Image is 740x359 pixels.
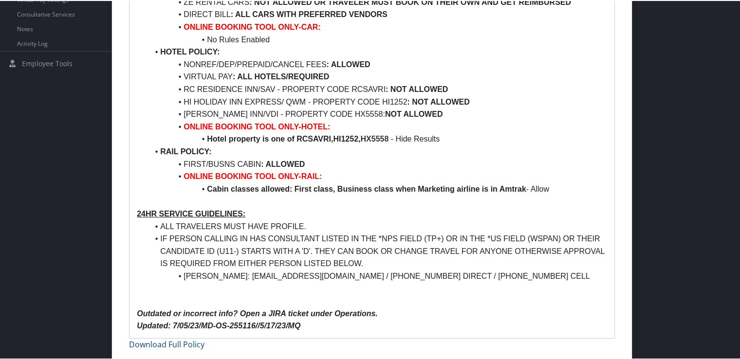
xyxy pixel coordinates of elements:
li: RC RESIDENCE INN/SAV - PROPERTY CODE RCSAVRI [148,82,607,95]
strong: : NOT ALLOWED [386,84,448,92]
strong: ONLINE BOOKING TOOL ONLY-CAR: [184,22,321,30]
li: [PERSON_NAME]: [EMAIL_ADDRESS][DOMAIN_NAME] / [PHONE_NUMBER] DIRECT / [PHONE_NUMBER] CELL [148,269,607,282]
a: Download Full Policy [129,338,204,349]
strong: Hotel property is one of RCSAVRI,HI1252, [207,134,360,142]
li: FIRST/BUSNS CABIN [148,157,607,170]
li: DIRECT BILL [148,7,607,20]
strong: HOTEL POLICY: [160,47,220,55]
li: ALL TRAVELERS MUST HAVE PROFILE. [148,219,607,232]
strong: HX5558 [361,134,389,142]
strong: : ALLOWED [327,59,370,68]
strong: Cabin classes allowed: First class, Business class when Marketing airline is in Amtrak [207,184,526,192]
em: Outdated or incorrect info? Open a JIRA ticket under Operations. [137,308,378,317]
strong: NOT ALLOWED [385,109,443,117]
strong: ONLINE BOOKING TOOL ONLY-RAIL: [184,171,322,179]
strong: : ALL HOTELS/REQUIRED [233,72,329,80]
strong: : ALL CARS WITH PREFERRED VENDORS [231,9,388,18]
li: No Rules Enabled [148,33,607,45]
u: 24HR SERVICE GUIDELINES: [137,209,245,217]
strong: : ALLOWED [261,159,305,167]
li: IF PERSON CALLING IN HAS CONSULTANT LISTED IN THE *NPS FIELD (TP+) OR IN THE *US FIELD (WSPAN) OR... [148,232,607,269]
li: [PERSON_NAME] INN/VDI - PROPERTY CODE HX5558: [148,107,607,120]
li: HI HOLIDAY INN EXPRESS/ QWM - PROPERTY CODE HI1252 [148,95,607,108]
li: - Allow [148,182,607,195]
li: - Hide Results [148,132,607,144]
strong: : NOT ALLOWED [407,97,470,105]
strong: ONLINE BOOKING TOOL ONLY-HOTEL: [184,122,330,130]
strong: RAIL POLICY: [160,146,211,155]
em: Updated: 7/05/23/MD-OS-255116//5/17/23/MQ [137,321,300,329]
li: VIRTUAL PAY [148,70,607,82]
li: NONREF/DEP/PREPAID/CANCEL FEES [148,57,607,70]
